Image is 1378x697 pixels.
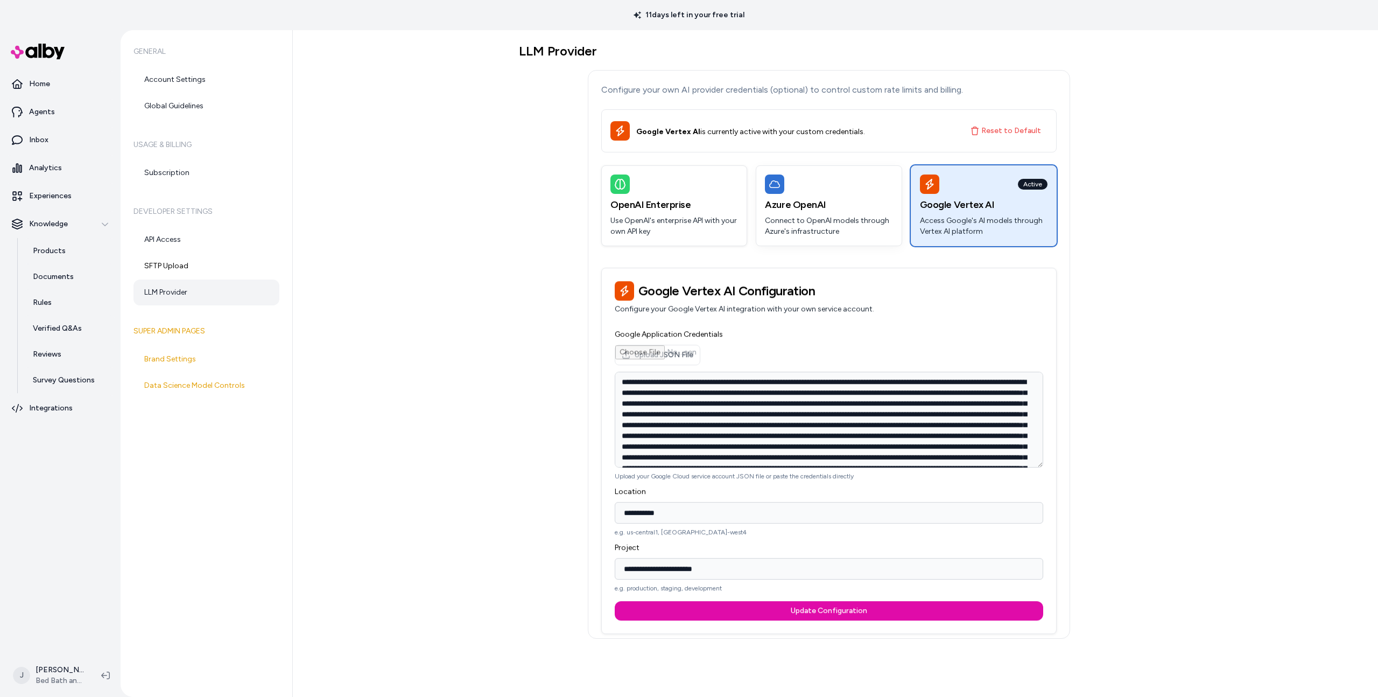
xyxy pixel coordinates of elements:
p: Upload your Google Cloud service account JSON file or paste the credentials directly [615,472,1043,480]
label: Upload JSON File [615,345,700,365]
p: Connect to OpenAI models through Azure's infrastructure [765,215,892,237]
p: [PERSON_NAME] [36,665,84,675]
p: Configure your Google Vertex AI integration with your own service account. [615,304,1043,315]
label: Google Application Credentials [615,330,723,339]
h6: Developer Settings [133,197,279,227]
a: Agents [4,99,116,125]
p: Products [33,246,66,256]
h6: General [133,37,279,67]
a: Products [22,238,116,264]
span: J [13,667,30,684]
a: Inbox [4,127,116,153]
p: Agents [29,107,55,117]
a: Data Science Model Controls [133,373,279,399]
p: Analytics [29,163,62,173]
h1: LLM Provider [519,43,1139,59]
a: LLM Provider [133,280,279,305]
label: Project [615,543,639,552]
h3: Google Vertex AI [920,197,1047,212]
a: Brand Settings [133,346,279,372]
p: Knowledge [29,219,68,229]
p: Use OpenAI's enterprise API with your own API key [610,215,738,237]
p: Survey Questions [33,375,95,386]
p: Access Google's AI models through Vertex AI platform [920,215,1047,237]
a: API Access [133,227,279,253]
a: Reviews [22,341,116,367]
h3: Google Vertex AI Configuration [615,281,1043,301]
p: Home [29,79,50,89]
p: Experiences [29,191,72,201]
a: Home [4,71,116,97]
p: Rules [33,297,52,308]
p: Verified Q&As [33,323,82,334]
p: Documents [33,271,74,282]
span: Bed Bath and Beyond [36,675,84,686]
a: Experiences [4,183,116,209]
div: Active [1018,179,1047,190]
strong: Google Vertex AI [636,127,700,136]
a: Verified Q&As [22,316,116,341]
a: Global Guidelines [133,93,279,119]
button: Reset to Default [964,121,1047,141]
h6: Super Admin Pages [133,316,279,346]
h3: Azure OpenAI [765,197,892,212]
p: Configure your own AI provider credentials (optional) to control custom rate limits and billing. [601,83,1057,96]
p: Inbox [29,135,48,145]
p: Integrations [29,403,73,414]
label: Location [615,487,646,496]
div: is currently active with your custom credentials. [636,127,958,137]
p: 11 days left in your free trial [627,10,751,20]
p: e.g. us-central1, [GEOGRAPHIC_DATA]-west4 [615,528,1043,536]
img: alby Logo [11,44,65,59]
button: Update Configuration [615,601,1043,621]
a: Subscription [133,160,279,186]
a: SFTP Upload [133,253,279,279]
a: Survey Questions [22,367,116,393]
a: Analytics [4,155,116,181]
a: Account Settings [133,67,279,93]
h3: OpenAI Enterprise [610,197,738,212]
button: J[PERSON_NAME]Bed Bath and Beyond [6,658,93,693]
a: Integrations [4,395,116,421]
a: Documents [22,264,116,290]
p: e.g. production, staging, development [615,584,1043,593]
a: Rules [22,290,116,316]
input: Upload JSON File [615,345,700,365]
p: Reviews [33,349,61,360]
button: Knowledge [4,211,116,237]
h6: Usage & Billing [133,130,279,160]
